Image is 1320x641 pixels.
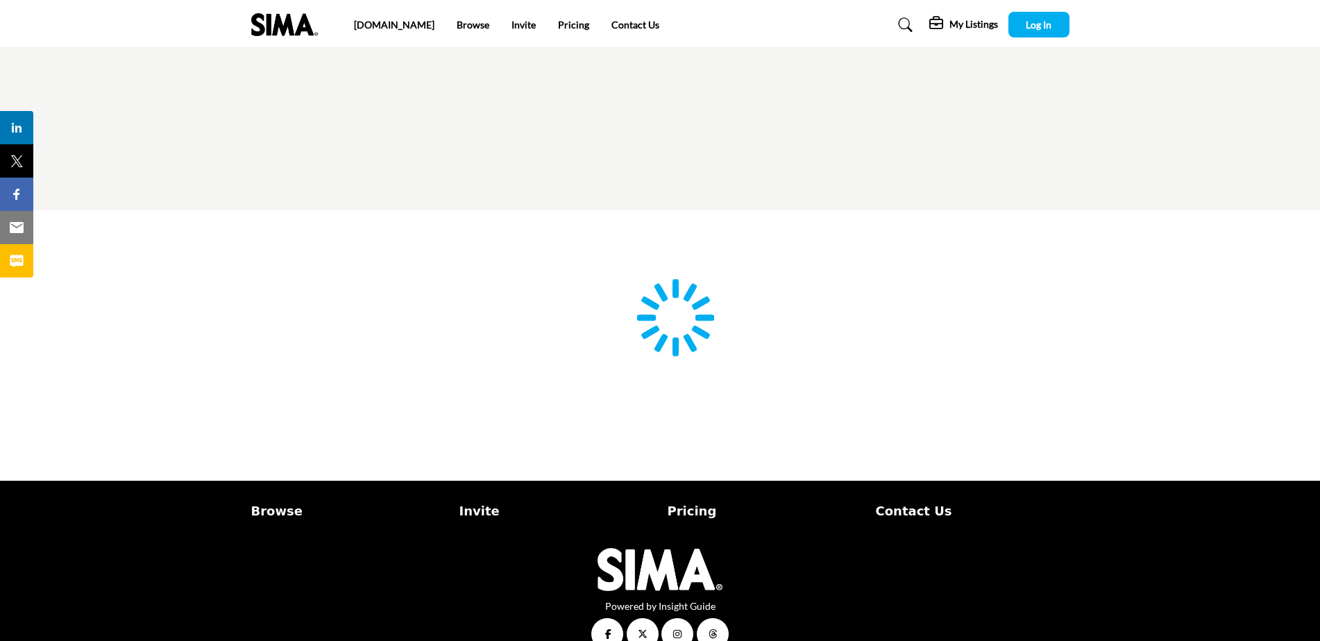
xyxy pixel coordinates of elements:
a: Pricing [558,19,589,31]
a: Browse [457,19,489,31]
a: Contact Us [876,502,1069,520]
img: No Site Logo [598,548,722,591]
a: Invite [511,19,536,31]
a: [DOMAIN_NAME] [354,19,434,31]
a: Pricing [668,502,861,520]
img: Site Logo [251,13,325,36]
a: Contact Us [611,19,659,31]
a: Powered by Insight Guide [605,600,716,612]
a: Search [885,14,922,36]
span: Log In [1026,19,1051,31]
button: Log In [1008,12,1069,37]
a: Browse [251,502,445,520]
a: Invite [459,502,653,520]
div: My Listings [929,17,998,33]
h5: My Listings [949,18,998,31]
